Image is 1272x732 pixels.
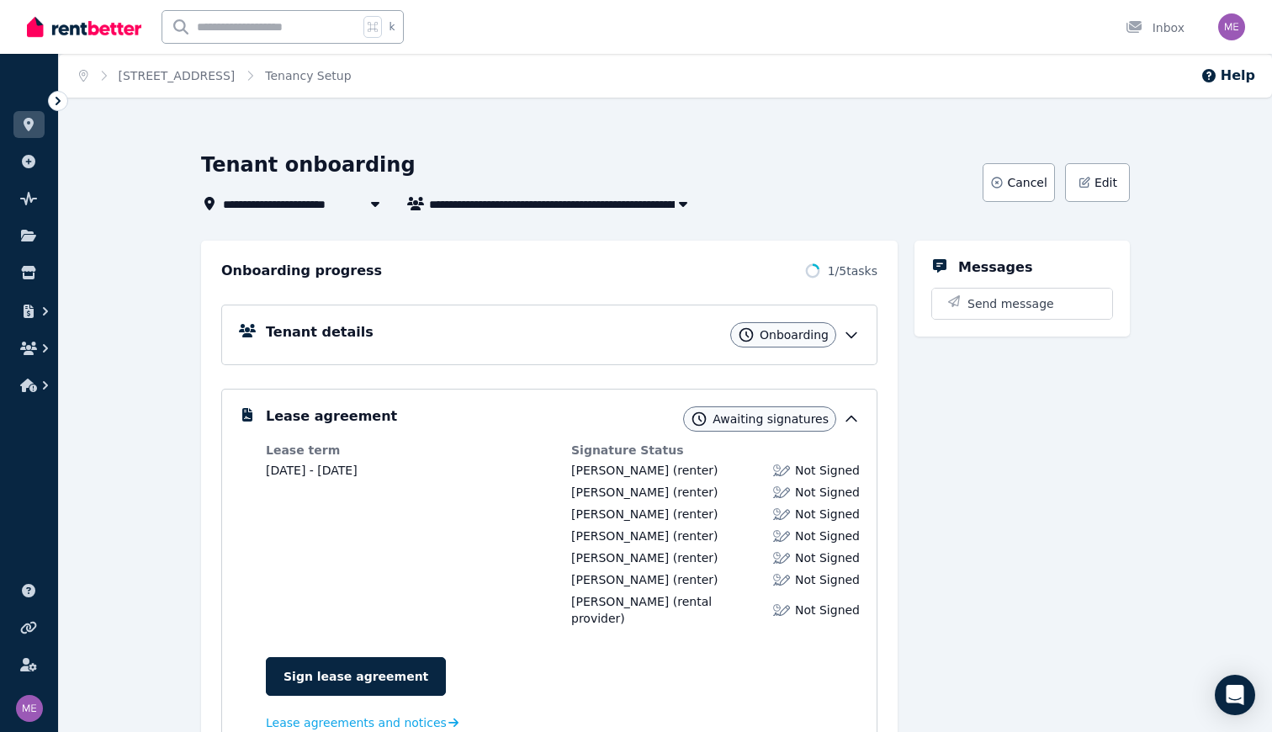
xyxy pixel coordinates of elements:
dd: [DATE] - [DATE] [266,462,554,479]
span: Not Signed [795,549,860,566]
nav: Breadcrumb [59,54,372,98]
dt: Signature Status [571,442,860,459]
button: Help [1200,66,1255,86]
img: Lease not signed [773,462,790,479]
div: (rental provider) [571,593,763,627]
span: Not Signed [795,462,860,479]
a: Lease agreements and notices [266,714,458,731]
span: [PERSON_NAME] [571,464,669,477]
span: Awaiting signatures [713,411,829,427]
div: (renter) [571,549,718,566]
div: (renter) [571,484,718,501]
span: Not Signed [795,571,860,588]
span: Tenancy Setup [265,67,351,84]
span: [PERSON_NAME] [571,529,669,543]
img: melpol@hotmail.com [16,695,43,722]
span: Cancel [1007,174,1047,191]
img: melpol@hotmail.com [1218,13,1245,40]
span: Edit [1094,174,1117,191]
div: Inbox [1126,19,1185,36]
span: Not Signed [795,528,860,544]
div: (renter) [571,571,718,588]
div: (renter) [571,462,718,479]
h5: Tenant details [266,322,374,342]
h5: Lease agreement [266,406,397,427]
img: Lease not signed [773,506,790,522]
button: Cancel [983,163,1054,202]
span: Send message [967,295,1054,312]
div: (renter) [571,528,718,544]
div: (renter) [571,506,718,522]
span: [PERSON_NAME] [571,507,669,521]
span: Not Signed [795,484,860,501]
img: Lease not signed [773,484,790,501]
span: [PERSON_NAME] [571,551,669,565]
button: Send message [932,289,1112,319]
span: [PERSON_NAME] [571,595,669,608]
span: Lease agreements and notices [266,714,447,731]
span: 1 / 5 tasks [828,263,877,279]
img: Lease not signed [773,528,790,544]
a: [STREET_ADDRESS] [119,69,236,82]
span: [PERSON_NAME] [571,485,669,499]
span: Not Signed [795,602,860,618]
a: Sign lease agreement [266,657,446,696]
img: Lease not signed [773,602,790,618]
span: [PERSON_NAME] [571,573,669,586]
dt: Lease term [266,442,554,459]
span: Not Signed [795,506,860,522]
h5: Messages [958,257,1032,278]
img: RentBetter [27,14,141,40]
button: Edit [1065,163,1130,202]
h1: Tenant onboarding [201,151,416,178]
h2: Onboarding progress [221,261,382,281]
span: k [389,20,395,34]
img: Lease not signed [773,571,790,588]
span: Onboarding [760,326,829,343]
div: Open Intercom Messenger [1215,675,1255,715]
img: Lease not signed [773,549,790,566]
